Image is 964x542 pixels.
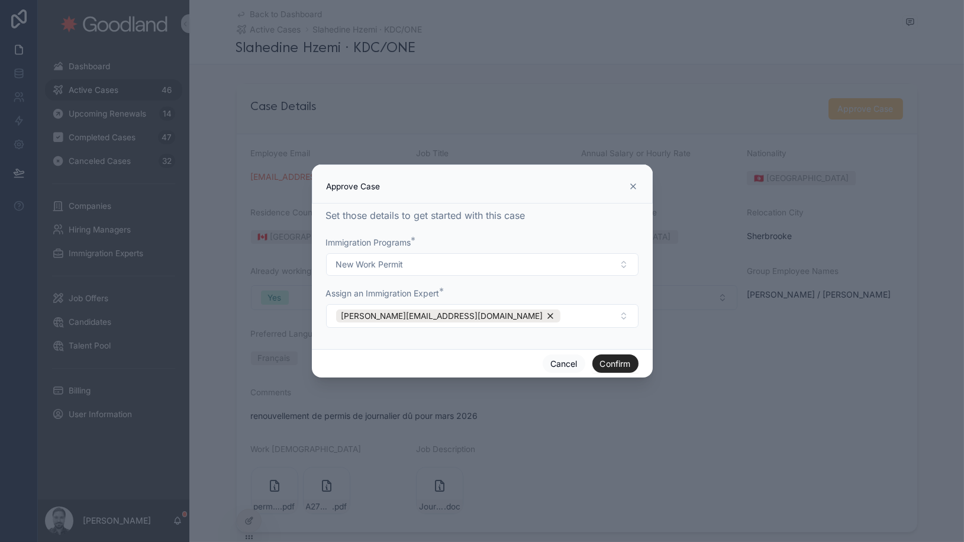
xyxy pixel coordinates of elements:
button: Confirm [592,354,639,373]
h3: Approve Case [327,179,381,193]
button: Cancel [543,354,585,373]
span: Assign an Immigration Expert [326,288,440,298]
button: Select Button [326,304,639,328]
span: Immigration Programs [326,237,411,247]
span: New Work Permit [336,259,404,270]
button: Select Button [326,253,639,276]
span: Set those details to get started with this case [326,209,525,221]
button: Unselect 4 [336,309,560,322]
span: [PERSON_NAME][EMAIL_ADDRESS][DOMAIN_NAME] [341,311,543,321]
